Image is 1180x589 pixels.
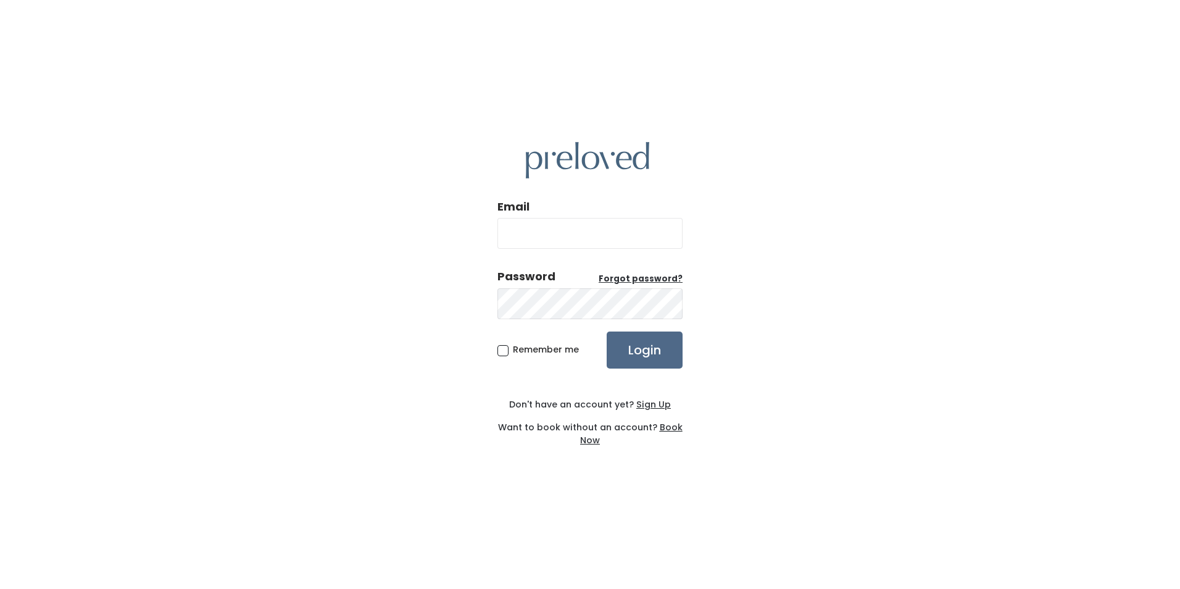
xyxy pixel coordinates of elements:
u: Sign Up [636,398,671,411]
div: Password [497,269,555,285]
a: Book Now [580,421,683,446]
div: Don't have an account yet? [497,398,683,411]
u: Forgot password? [599,273,683,285]
a: Forgot password? [599,273,683,285]
label: Email [497,199,530,215]
span: Remember me [513,343,579,356]
div: Want to book without an account? [497,411,683,447]
img: preloved logo [526,142,649,178]
a: Sign Up [634,398,671,411]
input: Login [607,332,683,369]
